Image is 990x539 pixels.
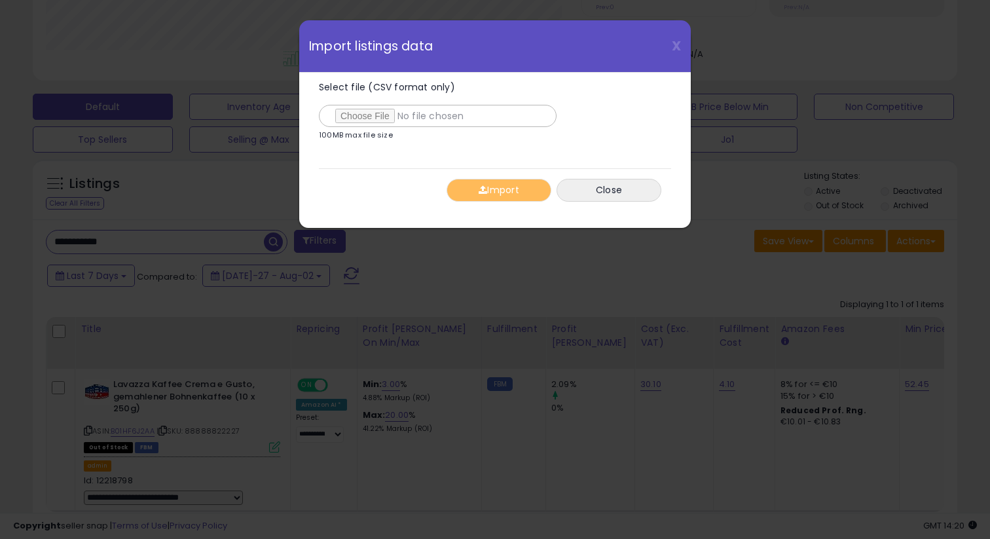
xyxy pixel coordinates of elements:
span: X [672,37,681,55]
button: Import [447,179,551,202]
span: Import listings data [309,40,433,52]
p: 100MB max file size [319,132,393,139]
button: Close [557,179,661,202]
span: Select file (CSV format only) [319,81,455,94]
